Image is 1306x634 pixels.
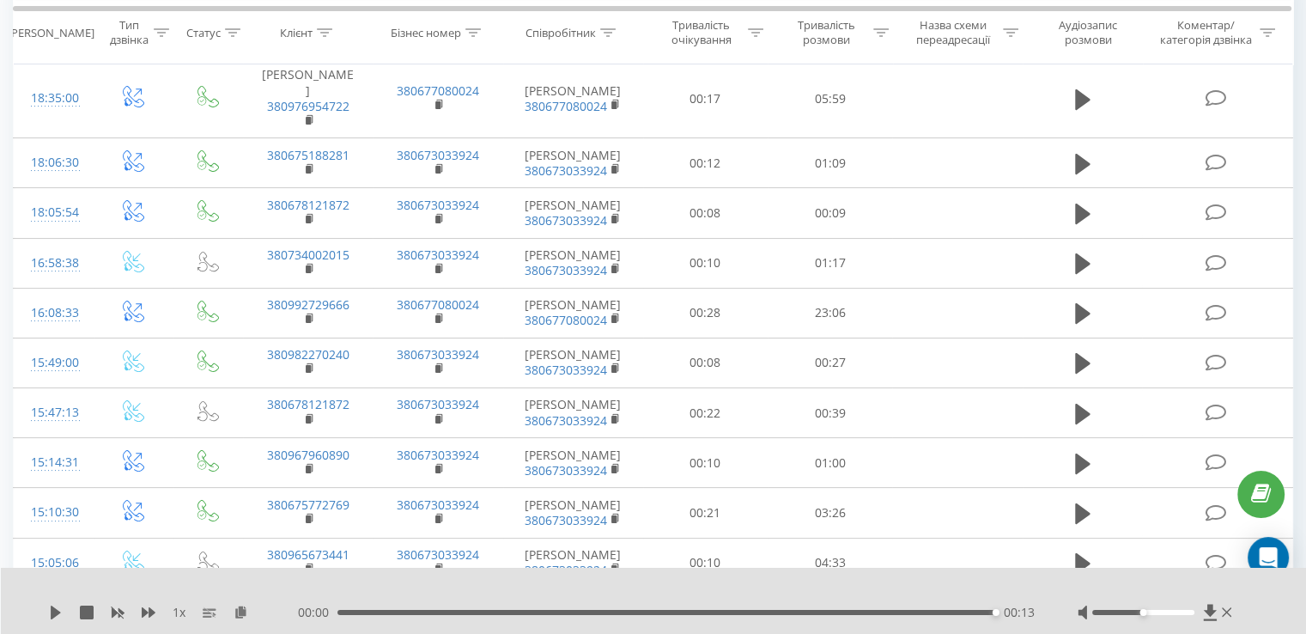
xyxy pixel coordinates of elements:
[397,82,479,99] a: 380677080024
[397,296,479,313] a: 380677080024
[503,238,643,288] td: [PERSON_NAME]
[525,512,607,528] a: 380673033924
[768,488,892,538] td: 03:26
[768,59,892,138] td: 05:59
[643,138,768,188] td: 00:12
[643,488,768,538] td: 00:21
[173,604,185,621] span: 1 x
[525,25,596,40] div: Співробітник
[525,212,607,229] a: 380673033924
[503,488,643,538] td: [PERSON_NAME]
[267,396,349,412] a: 380678121872
[783,18,869,47] div: Тривалість розмови
[643,388,768,438] td: 00:22
[243,59,373,138] td: [PERSON_NAME]
[525,562,607,578] a: 380673033924
[31,146,76,180] div: 18:06:30
[503,188,643,238] td: [PERSON_NAME]
[397,197,479,213] a: 380673033924
[1248,537,1289,578] div: Open Intercom Messenger
[659,18,744,47] div: Тривалість очікування
[31,546,76,580] div: 15:05:06
[908,18,999,47] div: Назва схеми переадресації
[8,25,94,40] div: [PERSON_NAME]
[1004,604,1035,621] span: 00:13
[31,296,76,330] div: 16:08:33
[1155,18,1255,47] div: Коментар/категорія дзвінка
[31,346,76,380] div: 15:49:00
[186,25,221,40] div: Статус
[768,388,892,438] td: 00:39
[525,362,607,378] a: 380673033924
[768,538,892,588] td: 04:33
[503,388,643,438] td: [PERSON_NAME]
[397,147,479,163] a: 380673033924
[267,447,349,463] a: 380967960890
[267,497,349,513] a: 380675772769
[643,59,768,138] td: 00:17
[267,296,349,313] a: 380992729666
[1038,18,1139,47] div: Аудіозапис розмови
[397,447,479,463] a: 380673033924
[108,18,149,47] div: Тип дзвінка
[31,196,76,229] div: 18:05:54
[643,288,768,338] td: 00:28
[525,98,607,114] a: 380677080024
[993,609,999,616] div: Accessibility label
[267,197,349,213] a: 380678121872
[267,98,349,114] a: 380976954722
[267,546,349,563] a: 380965673441
[31,82,76,115] div: 18:35:00
[397,546,479,563] a: 380673033924
[643,238,768,288] td: 00:10
[397,497,479,513] a: 380673033924
[503,338,643,387] td: [PERSON_NAME]
[267,147,349,163] a: 380675188281
[525,162,607,179] a: 380673033924
[503,438,643,488] td: [PERSON_NAME]
[525,312,607,328] a: 380677080024
[643,338,768,387] td: 00:08
[503,538,643,588] td: [PERSON_NAME]
[31,247,76,280] div: 16:58:38
[768,138,892,188] td: 01:09
[391,25,461,40] div: Бізнес номер
[267,247,349,263] a: 380734002015
[267,346,349,363] a: 380982270240
[643,538,768,588] td: 00:10
[525,262,607,278] a: 380673033924
[768,188,892,238] td: 00:09
[643,188,768,238] td: 00:08
[525,462,607,479] a: 380673033924
[503,59,643,138] td: [PERSON_NAME]
[768,438,892,488] td: 01:00
[31,496,76,529] div: 15:10:30
[1139,609,1146,616] div: Accessibility label
[397,346,479,363] a: 380673033924
[503,288,643,338] td: [PERSON_NAME]
[397,396,479,412] a: 380673033924
[525,412,607,429] a: 380673033924
[503,138,643,188] td: [PERSON_NAME]
[280,25,313,40] div: Клієнт
[31,396,76,430] div: 15:47:13
[768,238,892,288] td: 01:17
[298,604,337,621] span: 00:00
[397,247,479,263] a: 380673033924
[768,288,892,338] td: 23:06
[643,438,768,488] td: 00:10
[31,446,76,479] div: 15:14:31
[768,338,892,387] td: 00:27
